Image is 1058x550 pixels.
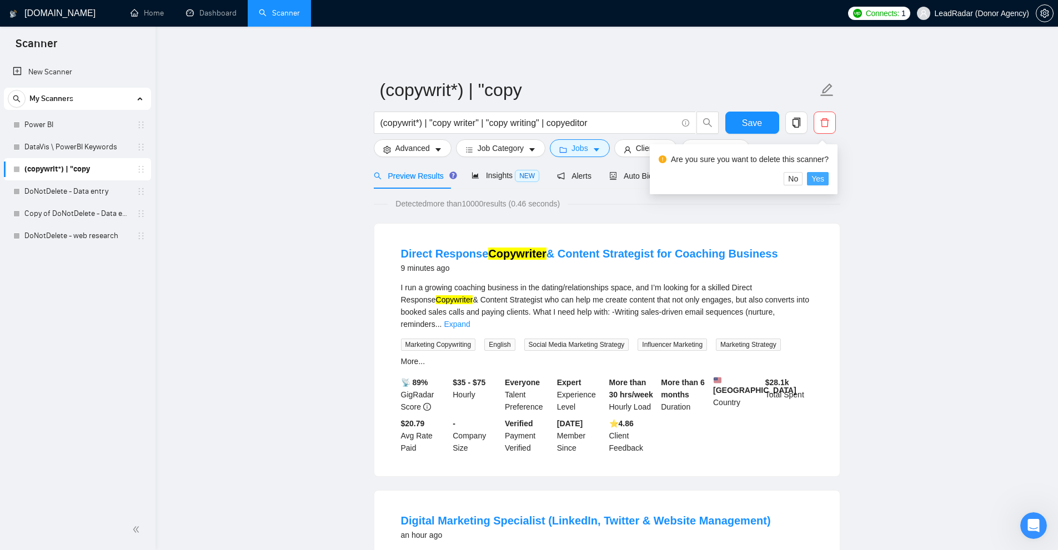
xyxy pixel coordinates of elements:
span: bars [465,145,473,154]
span: Job Category [478,142,524,154]
span: info-circle [682,119,689,127]
button: search [696,112,719,134]
span: Marketing Copywriting [401,339,476,351]
span: area-chart [472,171,479,179]
button: settingAdvancedcaret-down [374,139,452,157]
li: My Scanners [4,88,151,247]
span: notification [557,172,565,180]
span: Preview Results [374,171,454,180]
a: (copywrit*) | "copy [24,158,130,180]
div: Hourly [450,376,503,413]
span: holder [137,187,146,196]
img: logo [9,5,17,23]
span: Social Media Marketing Strategy [524,339,629,351]
span: caret-down [593,145,600,154]
a: homeHome [131,8,164,18]
button: folderJobscaret-down [550,139,610,157]
a: DoNotDelete - Data entry [24,180,130,203]
a: New Scanner [13,61,142,83]
div: Country [711,376,763,413]
div: GigRadar Score [399,376,451,413]
b: $35 - $75 [453,378,485,387]
span: No [788,173,798,185]
span: setting [383,145,391,154]
span: robot [609,172,617,180]
span: delete [814,118,835,128]
button: search [8,90,26,108]
a: searchScanner [259,8,300,18]
div: Are you sure you want to delete this scanner? [671,153,829,165]
a: More... [401,357,425,366]
li: New Scanner [4,61,151,83]
span: Influencer Marketing [638,339,707,351]
div: Duration [659,376,711,413]
img: 🇺🇸 [714,376,721,384]
span: holder [137,120,146,129]
a: Power BI [24,114,130,136]
span: NEW [515,170,539,182]
mark: Copywriter [436,295,473,304]
span: folder [559,145,567,154]
b: - [453,419,455,428]
a: Digital Marketing Specialist (LinkedIn, Twitter & Website Management) [401,514,771,527]
button: userClientcaret-down [614,139,678,157]
a: Direct ResponseCopywriter& Content Strategist for Coaching Business [401,248,778,260]
button: delete [814,112,836,134]
div: Member Since [555,417,607,454]
div: Tooltip anchor [448,170,458,180]
span: user [624,145,631,154]
span: search [8,95,25,103]
div: Total Spent [763,376,815,413]
b: Expert [557,378,581,387]
a: setting [1036,9,1054,18]
span: ... [435,320,442,329]
span: My Scanners [29,88,73,110]
div: an hour ago [401,528,771,542]
a: Expand [444,320,470,329]
button: setting [1036,4,1054,22]
b: [DATE] [557,419,583,428]
span: exclamation-circle [659,155,666,163]
span: caret-down [528,145,536,154]
div: Talent Preference [503,376,555,413]
span: Marketing Strategy [716,339,781,351]
span: Auto Bidder [609,171,664,180]
span: Alerts [557,171,591,180]
span: 1 [901,7,906,19]
div: Client Feedback [607,417,659,454]
div: Payment Verified [503,417,555,454]
span: Insights [472,171,539,180]
span: double-left [132,524,143,535]
span: holder [137,231,146,240]
b: ⭐️ 4.86 [609,419,634,428]
iframe: Intercom live chat [1020,512,1047,539]
span: Client [636,142,656,154]
div: Hourly Load [607,376,659,413]
span: caret-down [434,145,442,154]
div: 9 minutes ago [401,261,778,275]
a: dashboardDashboard [186,8,237,18]
span: search [697,118,718,128]
div: I run a growing coaching business in the dating/relationships space, and I’m looking for a skille... [401,281,813,330]
b: $20.79 [401,419,425,428]
button: Save [725,112,779,134]
b: $ 28.1k [765,378,789,387]
span: info-circle [423,403,431,411]
a: Copy of DoNotDelete - Data entry [24,203,130,225]
input: Scanner name... [380,76,818,104]
span: setting [1036,9,1053,18]
button: No [784,172,803,185]
span: edit [820,83,834,97]
button: copy [785,112,808,134]
span: Advanced [395,142,430,154]
img: upwork-logo.png [853,9,862,18]
span: holder [137,143,146,152]
span: user [920,9,927,17]
span: copy [786,118,807,128]
span: Connects: [866,7,899,19]
a: DataVis \ PowerBI Keywords [24,136,130,158]
b: More than 6 months [661,378,705,399]
button: Yes [807,172,829,185]
mark: Copywriter [488,248,546,260]
span: holder [137,165,146,174]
